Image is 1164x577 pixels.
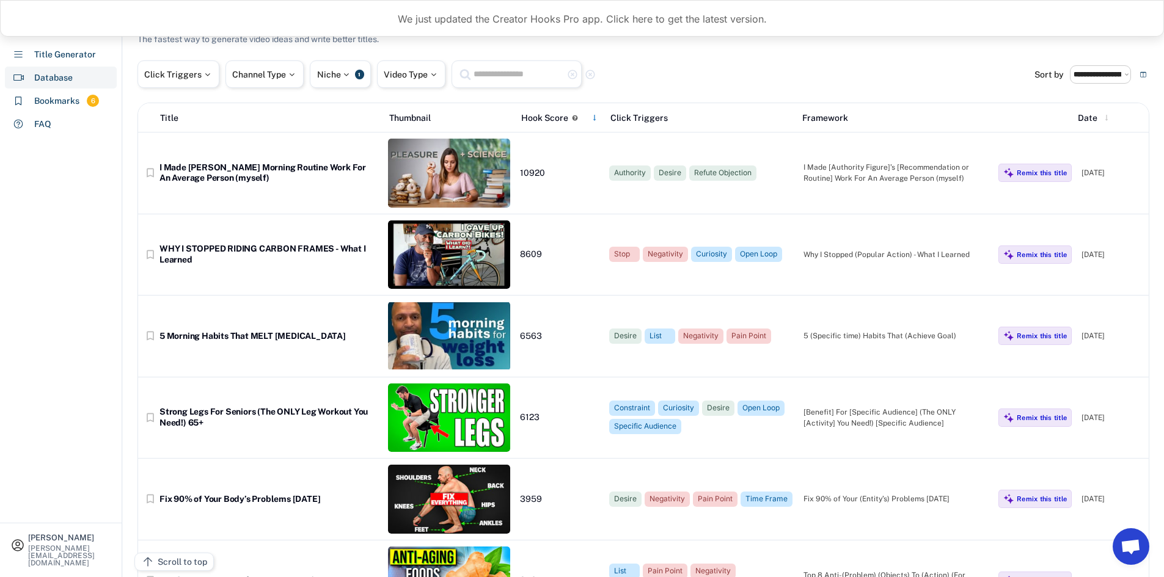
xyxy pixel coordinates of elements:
button: bookmark_border [144,330,156,342]
img: uzhE4WxDlP4-7392873f-0c64-47b4-ac43-57788b1738c1.jpeg [388,383,510,452]
div: 1 [355,70,364,79]
div: Open Loop [740,249,777,259]
div: WHY I STOPPED RIDING CARBON FRAMES - What I Learned [159,244,378,265]
div: [DATE] [1082,167,1143,178]
div: I Made [Authority Figure]’s [Recommendation or Routine] Work For An Average Person (myself) [803,162,989,184]
div: [PERSON_NAME][EMAIL_ADDRESS][DOMAIN_NAME] [28,545,111,567]
div: Desire [707,403,730,413]
div: Refute Objection [694,168,752,178]
div: 3959 [520,494,599,505]
button: bookmark_border [144,412,156,424]
div: 8609 [520,249,599,260]
div: Thumbnail [389,112,511,125]
img: MagicMajor%20%28Purple%29.svg [1003,493,1014,504]
div: Date [1078,112,1097,125]
img: WHYISTOPPEDRIDINGCARBONFRAMES-WhatILearned-luisscott.jpg [388,220,510,289]
div: Negativity [648,249,683,259]
div: Video Type [384,70,439,79]
button: highlight_remove [585,69,596,80]
div: Hook Score [521,112,568,125]
div: [DATE] [1082,493,1143,504]
div: Specific Audience [614,421,676,432]
div: Negativity [695,566,731,576]
div: 6 [87,96,99,106]
div: Pain Point [731,331,766,341]
div: [PERSON_NAME] [28,534,111,542]
div: Why I Stopped (Popular Action) - What I Learned [803,249,989,260]
img: MdO9evu1mVQ-dd49a0a9-0fe1-4e55-b163-ac1465dca517.jpeg [388,139,510,208]
div: Bookmarks [34,95,79,107]
div: Remix this title [1017,169,1067,177]
div: Remix this title [1017,332,1067,340]
button: bookmark_border [144,167,156,179]
div: FAQ [34,118,51,131]
div: Negativity [683,331,719,341]
div: Scroll to top [158,556,207,568]
div: Stop [614,249,635,259]
div: Database [34,71,73,84]
div: [Benefit] For [Specific Audience] (The ONLY [Activity] You Need!) [Specific Audience] [803,407,989,429]
div: Channel Type [232,70,297,79]
div: 10920 [520,168,599,179]
div: Curiosity [663,403,694,413]
div: Fix 90% of Your (Entity’s) Problems [DATE] [803,493,989,504]
div: List [650,331,670,341]
div: Title Generator [34,48,96,61]
div: Sort by [1034,70,1064,79]
div: Remix this title [1017,250,1067,259]
div: Desire [614,494,637,504]
div: The fastest way to generate video ideas and write better titles. [137,33,379,46]
div: 6563 [520,331,599,342]
img: MagicMajor%20%28Purple%29.svg [1003,330,1014,341]
div: Strong Legs For Seniors (The ONLY Leg Workout You Need!) 65+ [159,407,378,428]
div: Click Triggers [144,70,213,79]
div: Fix 90% of Your Body’s Problems [DATE] [159,494,378,505]
button: highlight_remove [567,69,578,80]
div: Open Loop [742,403,780,413]
div: [DATE] [1082,412,1143,423]
div: [DATE] [1082,249,1143,260]
div: Curiosity [696,249,727,259]
div: Pain Point [698,494,733,504]
img: MagicMajor%20%28Purple%29.svg [1003,167,1014,178]
div: Remix this title [1017,495,1067,503]
div: [DATE] [1082,330,1143,341]
img: MagicMajor%20%28Purple%29.svg [1003,412,1014,423]
div: List [614,566,635,576]
button: bookmark_border [144,493,156,505]
div: Framework [802,112,985,125]
img: MagicMajor%20%28Purple%29.svg [1003,249,1014,260]
div: 5 (Specific time) Habits That (Achieve Goal) [803,330,989,341]
div: 6123 [520,412,599,423]
a: Open chat [1113,528,1149,565]
button: bookmark_border [144,249,156,261]
div: Negativity [650,494,685,504]
div: Remix this title [1017,413,1067,422]
div: Click Triggers [610,112,793,125]
div: Authority [614,168,646,178]
div: Title [160,112,178,125]
div: Desire [659,168,681,178]
img: Screenshot%202025-04-06%20at%2010.28.52%20PM.png [388,302,510,371]
div: Pain Point [648,566,683,576]
div: Desire [614,331,637,341]
div: I Made [PERSON_NAME] Morning Routine Work For An Average Person (myself) [159,162,378,184]
div: Time Frame [745,494,788,504]
div: Constraint [614,403,650,413]
div: Niche [317,70,352,79]
img: thumbnail_b1H2M5f_Lrw.jpg [388,465,510,534]
div: 5 Morning Habits That MELT [MEDICAL_DATA] [159,331,378,342]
